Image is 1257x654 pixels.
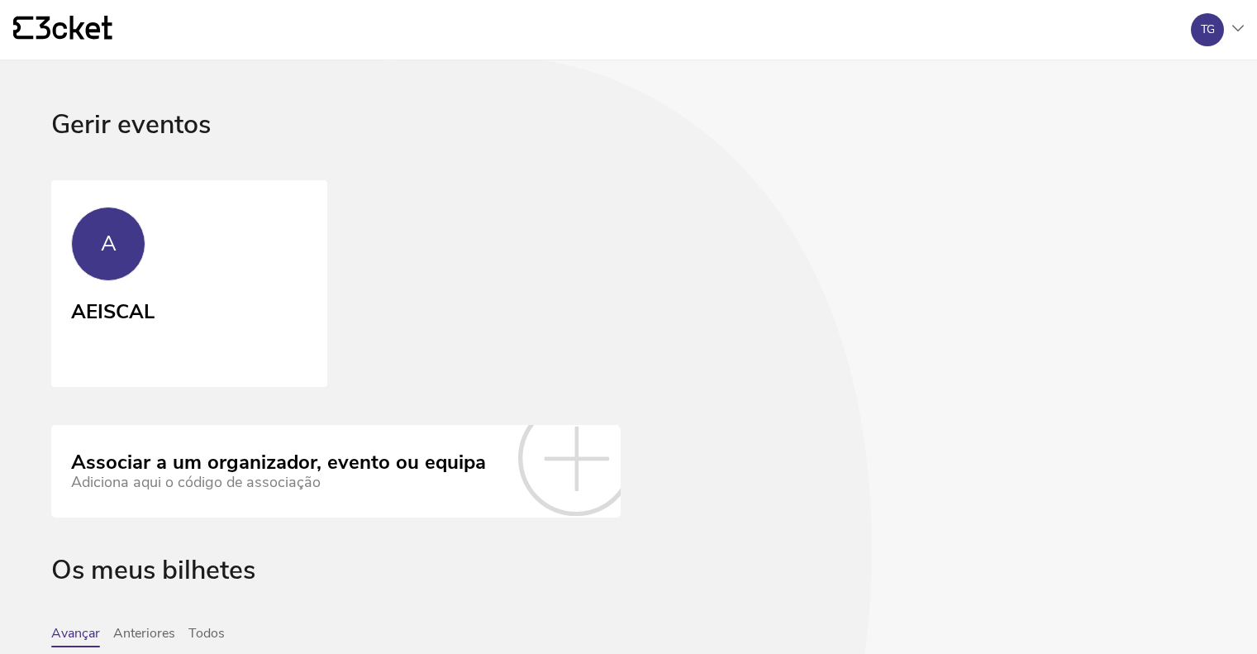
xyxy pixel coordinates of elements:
button: Avançar [51,626,100,647]
div: TG [1201,23,1215,36]
div: Associar a um organizador, evento ou equipa [71,451,486,475]
a: {' '} [13,16,112,44]
div: AEISCAL [71,294,155,324]
div: A [101,232,117,256]
div: Os meus bilhetes [51,556,1206,626]
g: {' '} [13,17,33,40]
button: Anteriores [113,626,175,647]
div: Gerir eventos [51,110,1206,180]
a: A AEISCAL [51,180,327,387]
button: Todos [188,626,225,647]
div: Adiciona aqui o código de associação [71,474,486,491]
a: Associar a um organizador, evento ou equipa Adiciona aqui o código de associação [51,425,621,518]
